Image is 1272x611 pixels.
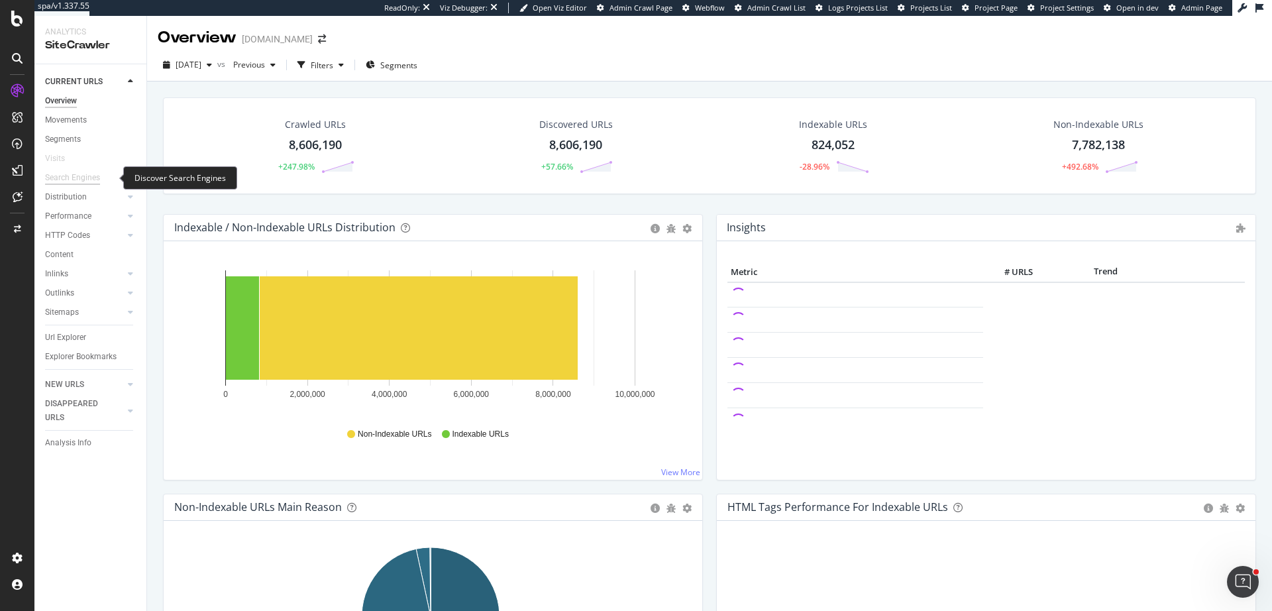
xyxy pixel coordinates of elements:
[278,161,315,172] div: +247.98%
[727,500,948,514] div: HTML Tags Performance for Indexable URLs
[292,54,349,76] button: Filters
[45,397,112,425] div: DISAPPEARED URLS
[45,378,124,392] a: NEW URLS
[174,500,342,514] div: Non-Indexable URLs Main Reason
[228,54,281,76] button: Previous
[597,3,672,13] a: Admin Crawl Page
[45,286,74,300] div: Outlinks
[651,504,660,513] div: circle-info
[800,161,829,172] div: -28.96%
[1236,504,1245,513] div: gear
[123,166,237,190] div: Discover Search Engines
[661,467,700,478] a: View More
[45,75,124,89] a: CURRENT URLS
[695,3,725,13] span: Webflow
[519,3,587,13] a: Open Viz Editor
[384,3,420,13] div: ReadOnly:
[174,262,687,416] div: A chart.
[816,3,888,13] a: Logs Projects List
[45,305,124,319] a: Sitemaps
[666,224,676,233] div: bug
[45,190,87,204] div: Distribution
[45,209,91,223] div: Performance
[651,224,660,233] div: circle-info
[45,305,79,319] div: Sitemaps
[45,267,124,281] a: Inlinks
[45,152,78,166] a: Visits
[1169,3,1222,13] a: Admin Page
[682,224,692,233] div: gear
[812,137,855,154] div: 824,052
[454,390,490,399] text: 6,000,000
[45,350,117,364] div: Explorer Bookmarks
[289,137,342,154] div: 8,606,190
[615,390,655,399] text: 10,000,000
[1227,566,1259,598] iframe: Intercom live chat
[45,350,137,364] a: Explorer Bookmarks
[158,27,237,49] div: Overview
[45,133,137,146] a: Segments
[311,60,333,71] div: Filters
[975,3,1018,13] span: Project Page
[727,262,983,282] th: Metric
[45,397,124,425] a: DISAPPEARED URLS
[372,390,407,399] text: 4,000,000
[176,59,201,70] span: 2025 Sep. 13th
[358,429,431,440] span: Non-Indexable URLs
[452,429,509,440] span: Indexable URLs
[45,331,137,345] a: Url Explorer
[682,3,725,13] a: Webflow
[45,171,113,185] a: Search Engines
[1036,262,1175,282] th: Trend
[360,54,423,76] button: Segments
[318,34,326,44] div: arrow-right-arrow-left
[45,436,91,450] div: Analysis Info
[45,229,90,243] div: HTTP Codes
[45,113,137,127] a: Movements
[535,390,571,399] text: 8,000,000
[1072,137,1125,154] div: 7,782,138
[242,32,313,46] div: [DOMAIN_NAME]
[1040,3,1094,13] span: Project Settings
[539,118,613,131] div: Discovered URLs
[45,171,100,185] div: Search Engines
[1220,504,1229,513] div: bug
[735,3,806,13] a: Admin Crawl List
[1028,3,1094,13] a: Project Settings
[45,94,77,108] div: Overview
[45,190,124,204] a: Distribution
[541,161,573,172] div: +57.66%
[45,286,124,300] a: Outlinks
[290,390,325,399] text: 2,000,000
[45,38,136,53] div: SiteCrawler
[45,436,137,450] a: Analysis Info
[45,113,87,127] div: Movements
[380,60,417,71] span: Segments
[1236,223,1245,233] i: Admin
[45,152,65,166] div: Visits
[1062,161,1098,172] div: +492.68%
[223,390,228,399] text: 0
[1181,3,1222,13] span: Admin Page
[45,248,74,262] div: Content
[1104,3,1159,13] a: Open in dev
[1204,504,1213,513] div: circle-info
[440,3,488,13] div: Viz Debugger:
[910,3,952,13] span: Projects List
[682,504,692,513] div: gear
[285,118,346,131] div: Crawled URLs
[962,3,1018,13] a: Project Page
[45,27,136,38] div: Analytics
[45,331,86,345] div: Url Explorer
[45,94,137,108] a: Overview
[228,59,265,70] span: Previous
[217,58,228,70] span: vs
[609,3,672,13] span: Admin Crawl Page
[666,504,676,513] div: bug
[549,137,602,154] div: 8,606,190
[45,248,137,262] a: Content
[533,3,587,13] span: Open Viz Editor
[45,378,84,392] div: NEW URLS
[45,75,103,89] div: CURRENT URLS
[799,118,867,131] div: Indexable URLs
